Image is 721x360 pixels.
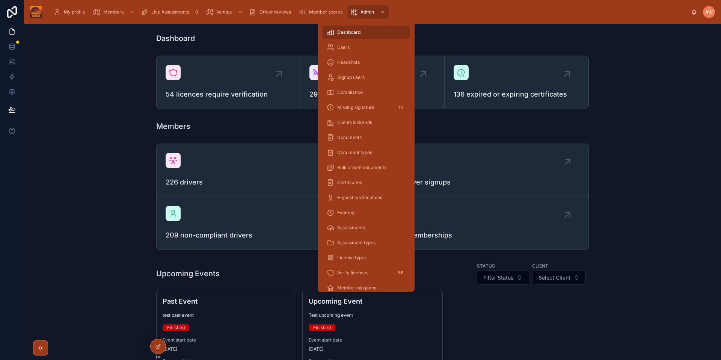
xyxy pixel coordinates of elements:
[337,240,376,246] span: Assessment types
[157,144,373,197] a: 226 drivers
[337,225,365,231] span: Assessments
[322,86,410,99] a: Compliance
[204,5,247,19] a: Venues
[103,9,124,15] span: Members
[322,101,410,114] a: Missing signature10
[247,5,296,19] a: Driver reviews
[373,144,588,197] a: 0 new driver signups
[445,56,588,109] a: 136 expired or expiring certificates
[477,271,529,285] button: Select Button
[322,206,410,219] a: Expiring
[532,262,548,269] label: Client
[322,176,410,189] a: Certificates
[337,150,372,156] span: Document types
[538,274,570,281] span: Select Client
[166,230,363,241] span: 209 non-compliant drivers
[348,5,389,19] a: Admin
[156,268,220,279] h1: Upcoming Events
[163,346,290,352] span: [DATE]
[322,191,410,204] a: Highest certifications
[360,9,374,15] span: Admin
[313,324,331,331] div: Finished
[532,271,586,285] button: Select Button
[382,177,579,188] span: 0 new driver signups
[454,89,579,100] span: 136 expired or expiring certificates
[163,337,290,343] span: Event start date
[322,281,410,295] a: Membership plans
[337,210,354,216] span: Expiring
[483,274,514,281] span: Filter Status
[322,56,410,69] a: Headshots
[30,6,42,18] img: App logo
[259,9,291,15] span: Driver reviews
[48,4,691,20] div: scrollable content
[322,116,410,129] a: Clients & Brands
[322,236,410,250] a: Assessment types
[322,251,410,265] a: License types
[382,230,579,241] span: 98 paid memberships
[166,89,291,100] span: 54 licences require verification
[337,270,368,276] span: Verify licences
[309,9,342,15] span: Member scores
[337,195,382,201] span: Highest certifications
[167,324,185,331] div: Finished
[337,180,362,186] span: Certificates
[64,9,85,15] span: My profile
[396,268,406,277] div: 56
[337,104,374,110] span: Missing signature
[337,44,350,50] span: Users
[322,161,410,174] a: Bulk create documents
[309,312,436,318] span: Test upcoming event
[337,285,376,291] span: Membership plans
[337,165,386,171] span: Bulk create documents
[216,9,232,15] span: Venues
[309,89,435,100] span: 296 documents need signing
[322,41,410,54] a: Users
[156,121,190,132] h1: Members
[337,255,367,261] span: License types
[91,5,139,19] a: Members
[322,26,410,39] a: Dashboard
[337,119,372,126] span: Clients & Brands
[309,346,436,352] span: [DATE]
[705,9,713,15] span: AW
[51,5,91,19] a: My profile
[322,221,410,234] a: Assessments
[139,5,204,19] a: Live Assessments0
[157,197,373,250] a: 209 non-compliant drivers
[337,59,360,65] span: Headshots
[322,71,410,84] a: Signup users
[477,262,495,269] label: Status
[337,89,363,95] span: Compliance
[322,131,410,144] a: Documents
[337,135,362,141] span: Documents
[192,8,201,17] div: 0
[166,177,363,188] span: 226 drivers
[337,29,360,35] span: Dashboard
[151,9,189,15] span: Live Assessments
[163,312,290,318] span: test past event
[337,74,365,80] span: Signup users
[157,56,300,109] a: 54 licences require verification
[373,197,588,250] a: 98 paid memberships
[300,56,444,109] a: 296 documents need signing
[296,5,348,19] a: Member scores
[309,337,436,343] span: Event start date
[322,146,410,159] a: Document types
[396,103,406,112] div: 10
[156,33,195,44] h1: Dashboard
[163,296,290,306] h4: Past Event
[309,296,436,306] h4: Upcoming Event
[322,266,410,280] a: Verify licences56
